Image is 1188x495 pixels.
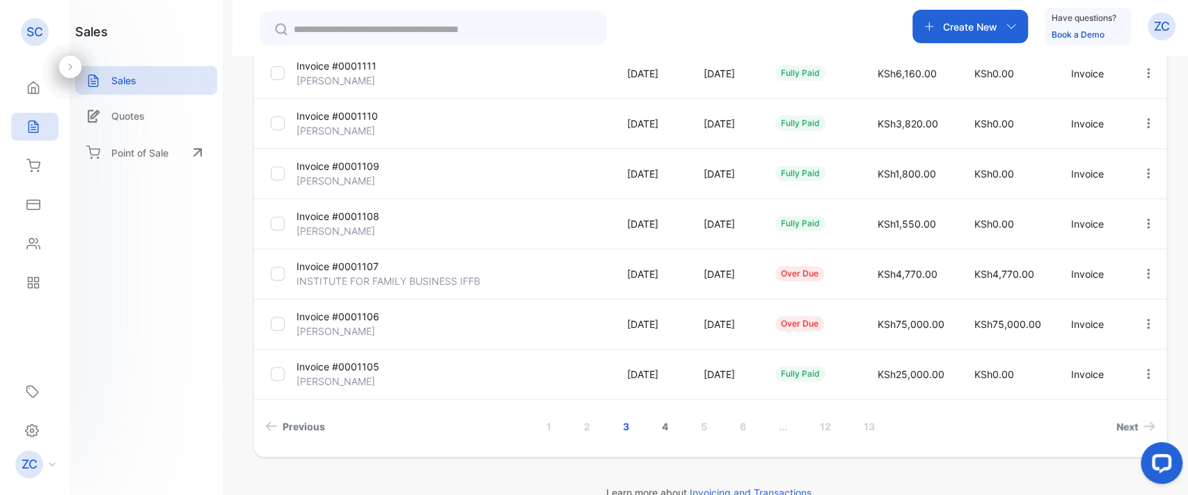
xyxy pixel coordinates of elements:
p: ZC [1154,17,1170,36]
ul: Pagination [254,414,1166,439]
a: Page 6 [723,414,763,439]
p: Invoice [1071,217,1113,231]
div: fully paid [775,116,825,131]
a: Sales [75,66,217,95]
p: [DATE] [627,217,676,231]
span: KSh3,820.00 [878,118,938,129]
p: [DATE] [704,66,746,81]
p: [DATE] [627,66,676,81]
a: Page 3 is your current page [606,414,646,439]
p: [DATE] [704,217,746,231]
a: Next page [1111,414,1161,439]
p: INSTITUTE FOR FAMILY BUSINESS IFFB [296,274,480,288]
span: KSh1,550.00 [878,218,936,230]
span: KSh4,770.00 [878,268,937,280]
p: SC [26,23,43,41]
p: Invoice #0001108 [296,209,401,223]
p: Invoice [1071,367,1113,382]
p: [DATE] [704,166,746,181]
p: Invoice [1071,166,1113,181]
span: KSh25,000.00 [878,368,944,380]
p: Invoice [1071,317,1113,331]
p: [DATE] [627,317,676,331]
span: KSh1,800.00 [878,168,936,180]
p: ZC [22,455,38,473]
span: KSh0.00 [974,68,1014,79]
p: [PERSON_NAME] [296,223,401,238]
span: KSh6,160.00 [878,68,937,79]
p: Create New [943,19,997,34]
a: Page 12 [803,414,848,439]
span: KSh0.00 [974,218,1014,230]
span: KSh0.00 [974,168,1014,180]
p: [DATE] [627,116,676,131]
span: Previous [283,419,325,434]
div: fully paid [775,65,825,81]
p: [DATE] [704,116,746,131]
p: Point of Sale [111,146,168,160]
span: KSh0.00 [974,368,1014,380]
a: Page 2 [567,414,607,439]
a: Point of Sale [75,137,217,168]
p: Invoice #0001107 [296,259,401,274]
p: Have questions? [1052,11,1116,25]
p: [DATE] [704,267,746,281]
div: fully paid [775,166,825,181]
p: [PERSON_NAME] [296,73,401,88]
p: [PERSON_NAME] [296,123,401,138]
a: Jump forward [762,414,804,439]
p: [PERSON_NAME] [296,374,401,388]
button: ZC [1148,10,1175,43]
a: Quotes [75,102,217,130]
a: Page 13 [847,414,892,439]
p: [DATE] [627,267,676,281]
p: [DATE] [627,367,676,382]
p: Invoice #0001105 [296,359,401,374]
p: [DATE] [704,317,746,331]
p: [DATE] [704,367,746,382]
div: fully paid [775,216,825,231]
p: [DATE] [627,166,676,181]
div: fully paid [775,366,825,382]
h1: sales [75,22,108,41]
div: over due [775,266,824,281]
span: Next [1116,419,1138,434]
button: Create New [912,10,1028,43]
span: KSh75,000.00 [974,318,1041,330]
p: Sales [111,73,136,88]
p: Invoice #0001110 [296,109,401,123]
p: Quotes [111,109,145,123]
a: Page 4 [645,414,685,439]
p: [PERSON_NAME] [296,173,401,188]
a: Page 1 [530,414,568,439]
span: KSh4,770.00 [974,268,1034,280]
p: Invoice #0001111 [296,58,401,73]
a: Book a Demo [1052,29,1104,40]
p: Invoice [1071,66,1113,81]
a: Previous page [260,414,331,439]
a: Page 5 [684,414,724,439]
span: KSh75,000.00 [878,318,944,330]
p: [PERSON_NAME] [296,324,401,338]
span: KSh0.00 [974,118,1014,129]
div: over due [775,316,824,331]
iframe: LiveChat chat widget [1130,437,1188,495]
p: Invoice #0001109 [296,159,401,173]
p: Invoice #0001106 [296,309,401,324]
p: Invoice [1071,116,1113,131]
p: Invoice [1071,267,1113,281]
